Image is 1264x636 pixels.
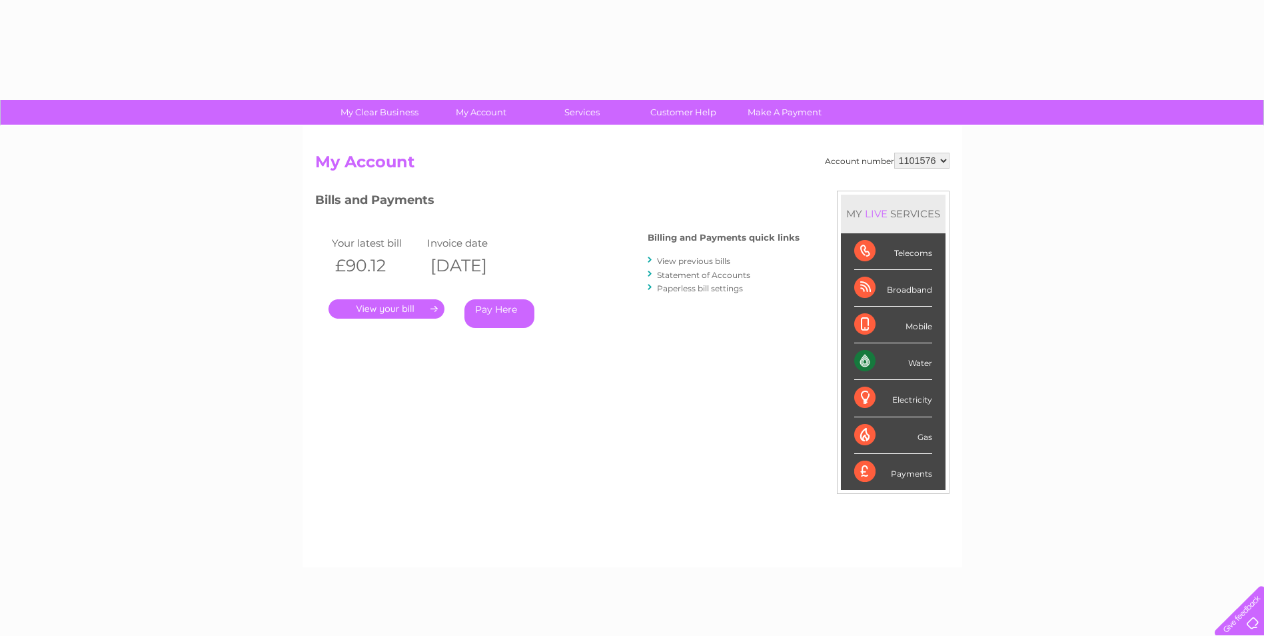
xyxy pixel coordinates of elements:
[854,380,932,417] div: Electricity
[648,233,800,243] h4: Billing and Payments quick links
[628,100,738,125] a: Customer Help
[862,207,890,220] div: LIVE
[464,299,534,328] a: Pay Here
[825,153,949,169] div: Account number
[424,234,520,252] td: Invoice date
[324,100,434,125] a: My Clear Business
[657,270,750,280] a: Statement of Accounts
[841,195,946,233] div: MY SERVICES
[424,252,520,279] th: [DATE]
[315,191,800,214] h3: Bills and Payments
[657,283,743,293] a: Paperless bill settings
[657,256,730,266] a: View previous bills
[854,417,932,454] div: Gas
[315,153,949,178] h2: My Account
[328,252,424,279] th: £90.12
[854,233,932,270] div: Telecoms
[854,307,932,343] div: Mobile
[527,100,637,125] a: Services
[854,343,932,380] div: Water
[854,270,932,307] div: Broadband
[328,299,444,319] a: .
[328,234,424,252] td: Your latest bill
[426,100,536,125] a: My Account
[730,100,840,125] a: Make A Payment
[854,454,932,490] div: Payments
